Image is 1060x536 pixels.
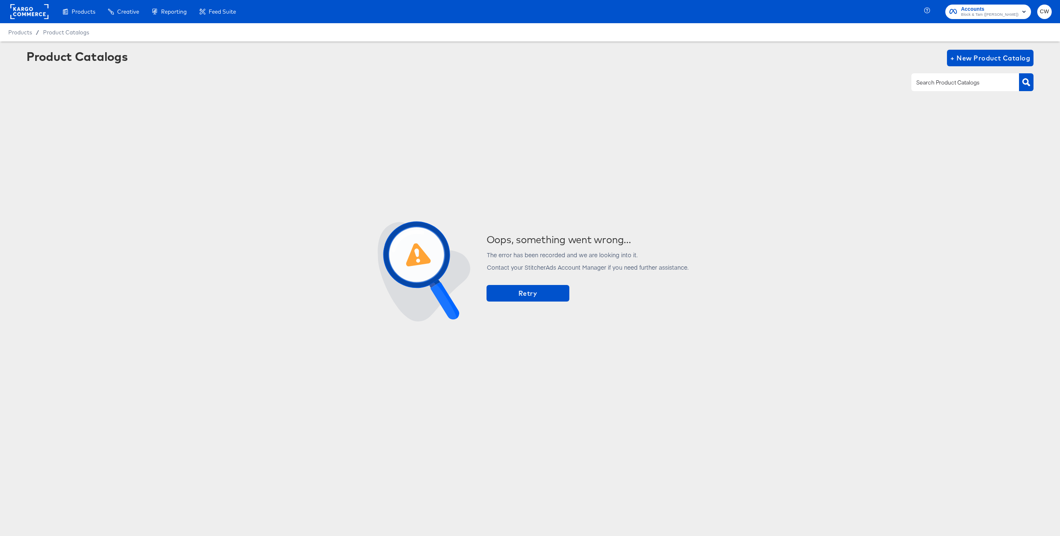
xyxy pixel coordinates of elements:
[945,5,1031,19] button: AccountsBlock & Tam ([PERSON_NAME])
[487,234,689,245] div: Oops, something went wrong...
[26,50,128,63] div: Product Catalogs
[209,8,236,15] span: Feed Suite
[32,29,43,36] span: /
[72,8,95,15] span: Products
[1041,7,1048,17] span: CW
[487,285,569,302] button: Retry
[117,8,139,15] span: Creative
[961,12,1019,18] span: Block & Tam ([PERSON_NAME])
[8,29,32,36] span: Products
[961,5,1019,14] span: Accounts
[490,287,566,299] span: Retry
[43,29,89,36] a: Product Catalogs
[947,50,1033,66] button: + New Product Catalog
[487,252,689,258] div: The error has been recorded and we are looking into it.
[915,78,1003,87] input: Search Product Catalogs
[161,8,187,15] span: Reporting
[950,52,1030,64] span: + New Product Catalog
[487,264,689,270] div: Contact your StitcherAds Account Manager if you need further assistance.
[1037,5,1052,19] button: CW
